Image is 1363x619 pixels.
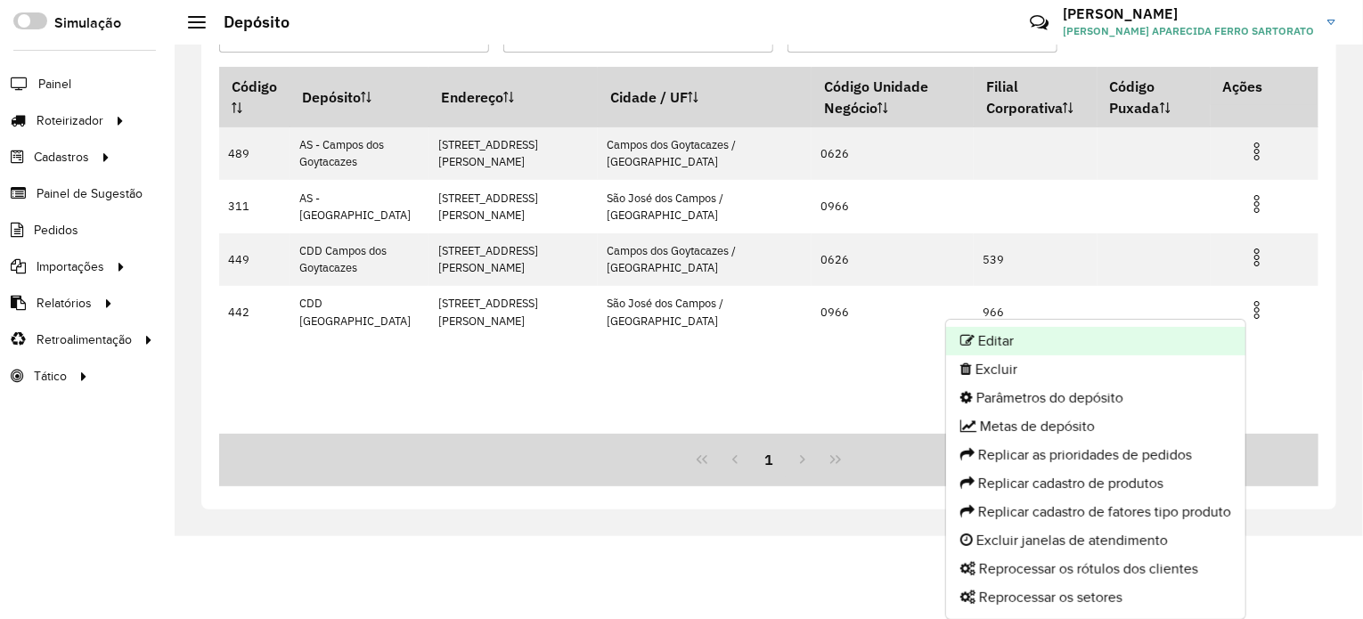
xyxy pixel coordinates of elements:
[428,286,598,338] td: [STREET_ADDRESS][PERSON_NAME]
[37,111,103,130] span: Roteirizador
[946,384,1245,412] li: Parâmetros do depósito
[598,286,812,338] td: São José dos Campos / [GEOGRAPHIC_DATA]
[219,233,290,286] td: 449
[812,286,974,338] td: 0966
[817,5,1003,53] div: Críticas? Dúvidas? Elogios? Sugestões? Entre em contato conosco!
[34,221,78,240] span: Pedidos
[812,180,974,232] td: 0966
[974,233,1098,286] td: 539
[946,583,1245,612] li: Reprocessar os setores
[946,412,1245,441] li: Metas de depósito
[37,294,92,313] span: Relatórios
[219,286,290,338] td: 442
[428,233,598,286] td: [STREET_ADDRESS][PERSON_NAME]
[974,68,1098,127] th: Filial Corporativa
[219,127,290,180] td: 489
[428,127,598,180] td: [STREET_ADDRESS][PERSON_NAME]
[946,355,1245,384] li: Excluir
[946,441,1245,469] li: Replicar as prioridades de pedidos
[598,68,812,127] th: Cidade / UF
[290,68,429,127] th: Depósito
[428,180,598,232] td: [STREET_ADDRESS][PERSON_NAME]
[290,233,429,286] td: CDD Campos dos Goytacazes
[946,526,1245,555] li: Excluir janelas de atendimento
[37,184,143,203] span: Painel de Sugestão
[1063,5,1314,22] h3: [PERSON_NAME]
[946,555,1245,583] li: Reprocessar os rótulos dos clientes
[946,498,1245,526] li: Replicar cadastro de fatores tipo produto
[946,469,1245,498] li: Replicar cadastro de produtos
[428,68,598,127] th: Endereço
[1098,68,1211,127] th: Código Puxada
[54,12,121,34] label: Simulação
[1211,68,1318,105] th: Ações
[812,68,974,127] th: Código Unidade Negócio
[812,127,974,180] td: 0626
[1063,23,1314,39] span: [PERSON_NAME] APARECIDA FERRO SARTORATO
[290,180,429,232] td: AS - [GEOGRAPHIC_DATA]
[206,12,290,32] h2: Depósito
[812,233,974,286] td: 0626
[38,75,71,94] span: Painel
[219,180,290,232] td: 311
[34,367,67,386] span: Tático
[946,327,1245,355] li: Editar
[290,286,429,338] td: CDD [GEOGRAPHIC_DATA]
[1020,4,1058,42] a: Contato Rápido
[974,286,1098,338] td: 966
[598,233,812,286] td: Campos dos Goytacazes / [GEOGRAPHIC_DATA]
[37,257,104,276] span: Importações
[598,180,812,232] td: São José dos Campos / [GEOGRAPHIC_DATA]
[34,148,89,167] span: Cadastros
[219,68,290,127] th: Código
[752,443,786,476] button: 1
[37,330,132,349] span: Retroalimentação
[290,127,429,180] td: AS - Campos dos Goytacazes
[598,127,812,180] td: Campos dos Goytacazes / [GEOGRAPHIC_DATA]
